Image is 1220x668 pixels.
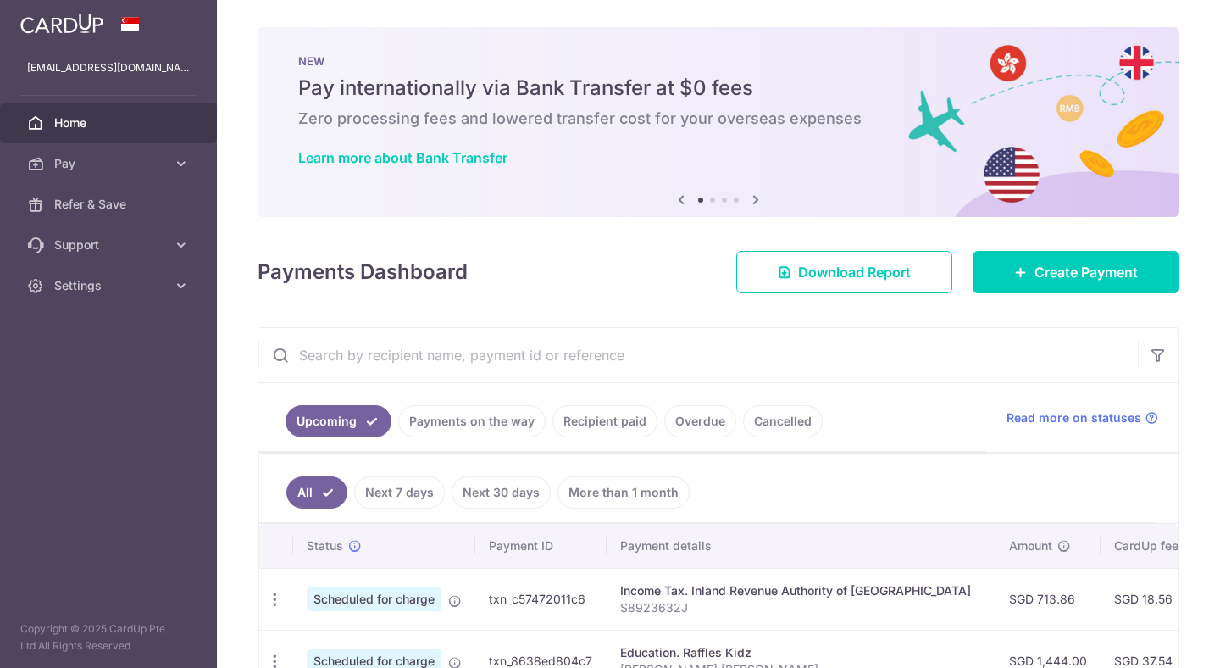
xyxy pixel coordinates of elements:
[307,537,343,554] span: Status
[1034,262,1138,282] span: Create Payment
[743,405,823,437] a: Cancelled
[298,75,1139,102] h5: Pay internationally via Bank Transfer at $0 fees
[1009,537,1052,554] span: Amount
[620,644,982,661] div: Education. Raffles Kidz
[398,405,546,437] a: Payments on the way
[286,476,347,509] a: All
[973,251,1179,293] a: Create Payment
[452,476,551,509] a: Next 30 days
[307,587,441,611] span: Scheduled for charge
[736,251,952,293] a: Download Report
[1114,537,1178,554] span: CardUp fee
[798,262,911,282] span: Download Report
[20,14,103,34] img: CardUp
[475,524,607,568] th: Payment ID
[298,109,1139,129] h6: Zero processing fees and lowered transfer cost for your overseas expenses
[258,328,1138,382] input: Search by recipient name, payment id or reference
[258,257,468,287] h4: Payments Dashboard
[286,405,391,437] a: Upcoming
[620,582,982,599] div: Income Tax. Inland Revenue Authority of [GEOGRAPHIC_DATA]
[620,599,982,616] p: S8923632J
[54,277,166,294] span: Settings
[1006,409,1141,426] span: Read more on statuses
[54,114,166,131] span: Home
[475,568,607,630] td: txn_c57472011c6
[995,568,1101,630] td: SGD 713.86
[54,155,166,172] span: Pay
[27,59,190,76] p: [EMAIL_ADDRESS][DOMAIN_NAME]
[258,27,1179,217] img: Bank transfer banner
[354,476,445,509] a: Next 7 days
[54,196,166,213] span: Refer & Save
[298,54,1139,68] p: NEW
[607,524,995,568] th: Payment details
[54,237,166,253] span: Support
[664,405,736,437] a: Overdue
[1006,409,1158,426] a: Read more on statuses
[552,405,657,437] a: Recipient paid
[298,149,507,166] a: Learn more about Bank Transfer
[1101,568,1211,630] td: SGD 18.56
[557,476,690,509] a: More than 1 month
